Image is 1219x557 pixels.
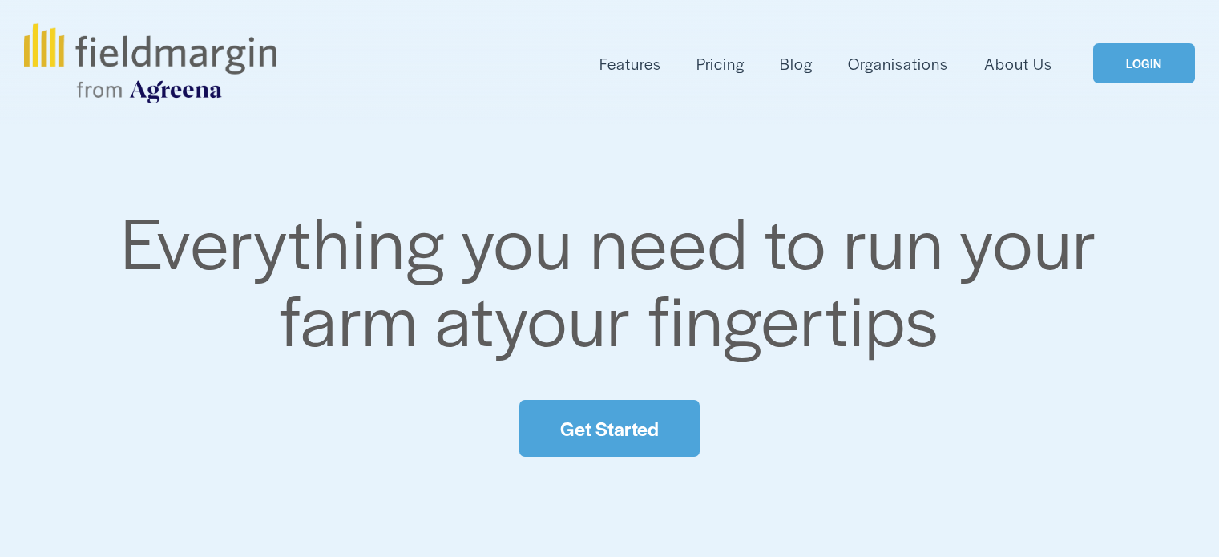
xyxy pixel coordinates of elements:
a: LOGIN [1093,43,1194,84]
a: About Us [984,50,1052,77]
a: Blog [780,50,813,77]
a: Get Started [519,400,699,457]
img: fieldmargin.com [24,23,276,103]
span: your fingertips [494,267,939,367]
span: Features [599,52,661,75]
a: folder dropdown [599,50,661,77]
span: Everything you need to run your farm at [121,190,1114,367]
a: Organisations [848,50,948,77]
a: Pricing [696,50,745,77]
